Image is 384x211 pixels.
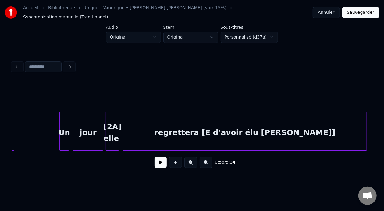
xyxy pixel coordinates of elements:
[23,14,108,20] span: Synchronisation manuelle (Traditionnel)
[215,159,229,165] div: /
[23,5,38,11] a: Accueil
[5,6,17,19] img: youka
[106,25,161,29] label: Audio
[226,159,235,165] span: 5:34
[342,7,379,18] button: Sauvegarder
[221,25,278,29] label: Sous-titres
[358,187,377,205] div: Ouvrir le chat
[313,7,340,18] button: Annuler
[215,159,224,165] span: 0:56
[23,5,313,20] nav: breadcrumb
[48,5,75,11] a: Bibliothèque
[85,5,226,11] a: Un jour l'Amérique • [PERSON_NAME] [PERSON_NAME] (voix 15%)
[163,25,218,29] label: Stem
